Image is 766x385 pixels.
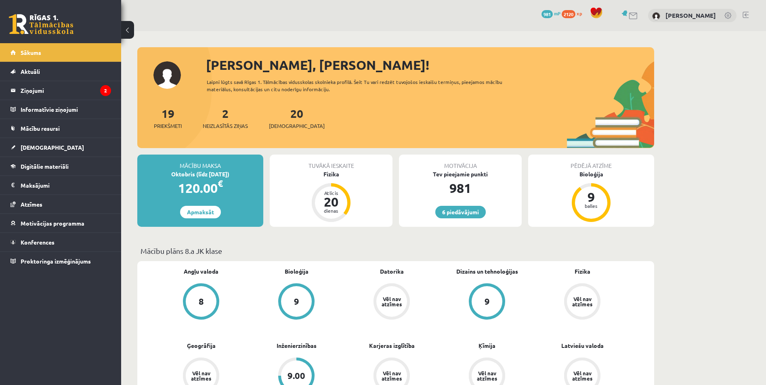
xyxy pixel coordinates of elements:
div: Vēl nav atzīmes [190,370,212,381]
div: Tev pieejamie punkti [399,170,522,178]
div: Atlicis [319,190,343,195]
a: Fizika [575,267,590,276]
span: € [218,178,223,189]
span: 2120 [562,10,575,18]
a: Latviešu valoda [561,341,604,350]
a: 2Neizlasītās ziņas [203,106,248,130]
a: Konferences [10,233,111,251]
a: Rīgas 1. Tālmācības vidusskola [9,14,73,34]
div: Bioloģija [528,170,654,178]
div: Motivācija [399,155,522,170]
span: mP [554,10,560,17]
a: [DEMOGRAPHIC_DATA] [10,138,111,157]
a: 8 [153,283,249,321]
a: Mācību resursi [10,119,111,138]
a: Ģeogrāfija [187,341,216,350]
span: [DEMOGRAPHIC_DATA] [269,122,325,130]
legend: Informatīvie ziņojumi [21,100,111,119]
a: Vēl nav atzīmes [344,283,439,321]
span: Atzīmes [21,201,42,208]
legend: Maksājumi [21,176,111,195]
span: [DEMOGRAPHIC_DATA] [21,144,84,151]
a: 9 [439,283,535,321]
a: Sākums [10,43,111,62]
a: 9 [249,283,344,321]
p: Mācību plāns 8.a JK klase [141,245,651,256]
a: Datorika [380,267,404,276]
div: 9 [485,297,490,306]
div: Vēl nav atzīmes [476,370,498,381]
a: 2120 xp [562,10,586,17]
span: Konferences [21,239,55,246]
div: 9 [294,297,299,306]
a: Vēl nav atzīmes [535,283,630,321]
legend: Ziņojumi [21,81,111,100]
a: 981 mP [541,10,560,17]
a: 19Priekšmeti [154,106,182,130]
a: Bioloģija [285,267,308,276]
div: Mācību maksa [137,155,263,170]
div: Fizika [270,170,392,178]
span: 981 [541,10,553,18]
span: Aktuāli [21,68,40,75]
div: Pēdējā atzīme [528,155,654,170]
a: Fizika Atlicis 20 dienas [270,170,392,223]
div: balles [579,203,603,208]
div: 8 [199,297,204,306]
a: Angļu valoda [184,267,218,276]
a: Atzīmes [10,195,111,213]
div: Tuvākā ieskaite [270,155,392,170]
span: Sākums [21,49,41,56]
a: Karjeras izglītība [369,341,415,350]
div: dienas [319,208,343,213]
div: Vēl nav atzīmes [380,370,403,381]
a: Inženierzinības [277,341,317,350]
span: Proktoringa izmēģinājums [21,257,91,265]
div: Vēl nav atzīmes [571,296,594,307]
a: [PERSON_NAME] [665,11,716,19]
div: [PERSON_NAME], [PERSON_NAME]! [206,55,654,75]
a: Motivācijas programma [10,214,111,232]
a: 6 piedāvājumi [435,206,486,218]
a: Bioloģija 9 balles [528,170,654,223]
div: 120.00 [137,178,263,198]
div: Oktobris (līdz [DATE]) [137,170,263,178]
div: Laipni lūgts savā Rīgas 1. Tālmācības vidusskolas skolnieka profilā. Šeit Tu vari redzēt tuvojošo... [207,78,517,93]
div: 9.00 [288,371,305,380]
a: Aktuāli [10,62,111,81]
a: Informatīvie ziņojumi [10,100,111,119]
span: Neizlasītās ziņas [203,122,248,130]
img: Marta Grāve [652,12,660,20]
span: Priekšmeti [154,122,182,130]
div: 9 [579,190,603,203]
a: Apmaksāt [180,206,221,218]
span: Mācību resursi [21,125,60,132]
a: Proktoringa izmēģinājums [10,252,111,270]
a: Ķīmija [478,341,495,350]
a: Maksājumi [10,176,111,195]
span: Digitālie materiāli [21,163,69,170]
div: 20 [319,195,343,208]
a: Ziņojumi2 [10,81,111,100]
a: Dizains un tehnoloģijas [456,267,518,276]
i: 2 [100,85,111,96]
div: Vēl nav atzīmes [571,370,594,381]
a: 20[DEMOGRAPHIC_DATA] [269,106,325,130]
div: 981 [399,178,522,198]
div: Vēl nav atzīmes [380,296,403,307]
a: Digitālie materiāli [10,157,111,176]
span: xp [577,10,582,17]
span: Motivācijas programma [21,220,84,227]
